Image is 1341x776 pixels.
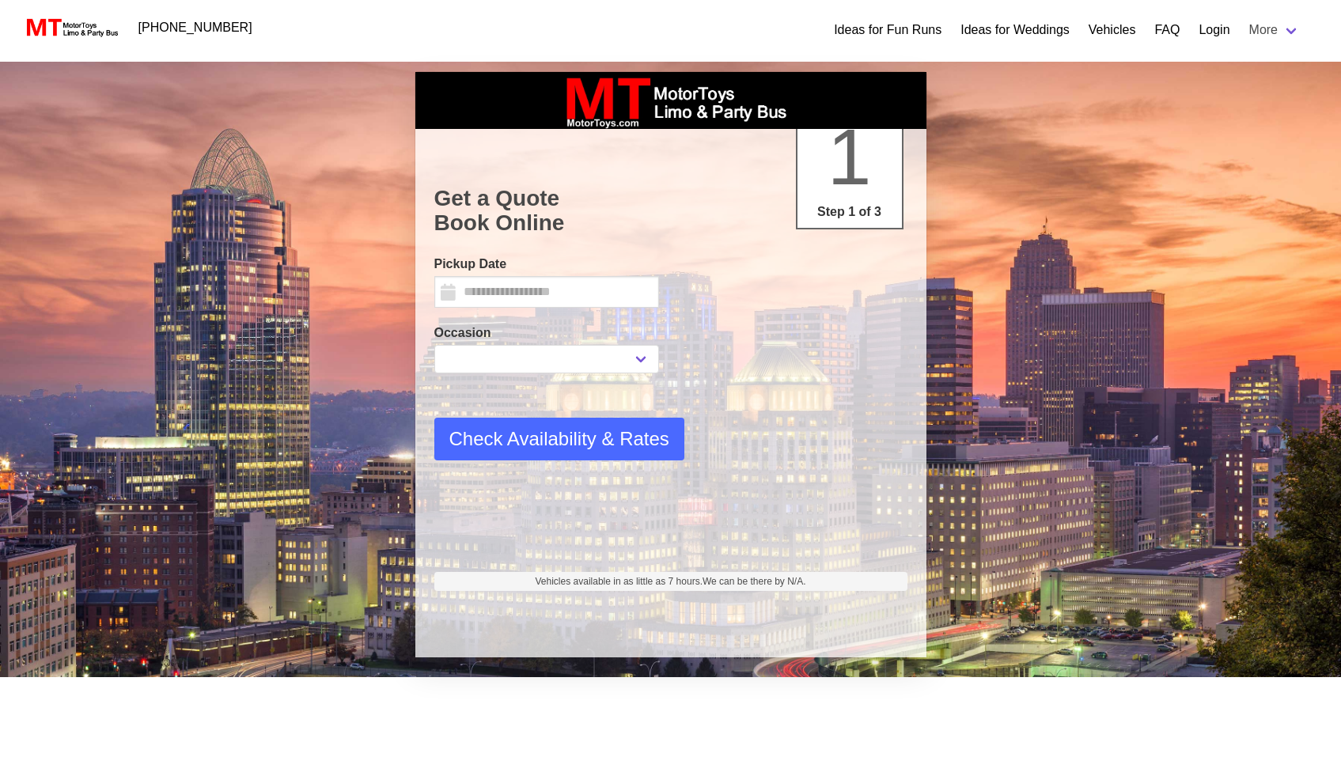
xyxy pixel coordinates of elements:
[1240,14,1309,46] a: More
[434,255,659,274] label: Pickup Date
[703,576,806,587] span: We can be there by N/A.
[22,17,119,39] img: MotorToys Logo
[434,418,684,460] button: Check Availability & Rates
[1199,21,1229,40] a: Login
[449,425,669,453] span: Check Availability & Rates
[960,21,1070,40] a: Ideas for Weddings
[552,72,790,129] img: box_logo_brand.jpeg
[1089,21,1136,40] a: Vehicles
[434,186,907,236] h1: Get a Quote Book Online
[434,324,659,343] label: Occasion
[828,112,872,201] span: 1
[834,21,941,40] a: Ideas for Fun Runs
[129,12,262,44] a: [PHONE_NUMBER]
[536,574,806,589] span: Vehicles available in as little as 7 hours.
[1154,21,1180,40] a: FAQ
[804,203,896,221] p: Step 1 of 3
